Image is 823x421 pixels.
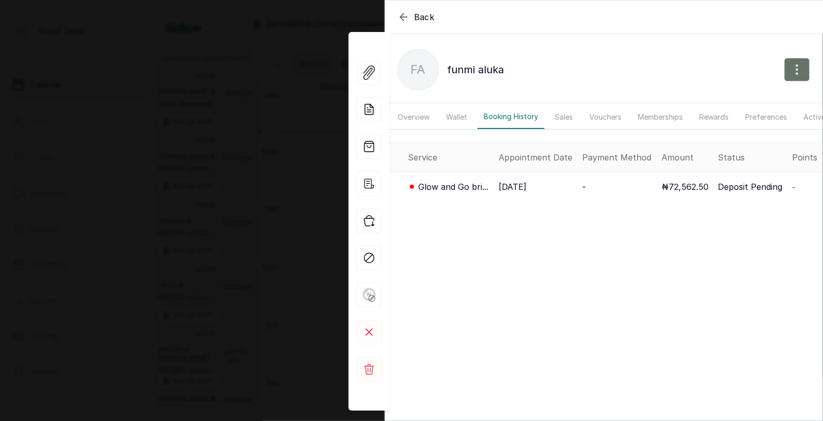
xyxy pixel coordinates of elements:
[499,181,527,193] p: [DATE]
[583,151,653,164] div: Payment Method
[418,181,488,193] p: Glow and Go bri...
[440,105,473,129] button: Wallet
[398,11,435,23] button: Back
[583,105,628,129] button: Vouchers
[583,181,586,193] p: -
[549,105,579,129] button: Sales
[391,105,436,129] button: Overview
[662,151,710,164] div: Amount
[739,105,793,129] button: Preferences
[693,105,735,129] button: Rewards
[793,151,818,164] div: Points
[632,105,689,129] button: Memberships
[414,11,435,23] span: Back
[411,60,426,79] p: fa
[447,61,504,78] p: funmi aluka
[718,181,783,193] p: Deposit Pending
[408,151,491,164] div: Service
[499,151,574,164] div: Appointment Date
[718,151,784,164] div: Status
[793,183,796,191] span: -
[478,105,545,129] button: Booking History
[662,181,709,193] p: ₦72,562.50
